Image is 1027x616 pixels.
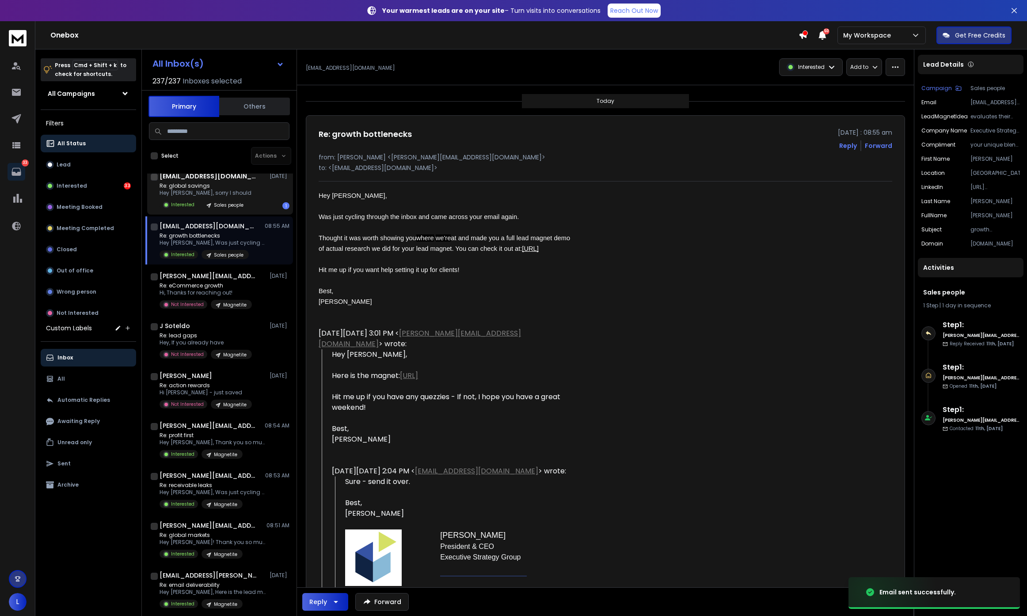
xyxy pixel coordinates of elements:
[923,302,1018,309] div: |
[41,283,136,301] button: Wrong person
[41,241,136,258] button: Closed
[160,439,266,446] p: Hey [PERSON_NAME], Thank you so much,
[41,117,136,129] h3: Filters
[160,532,266,539] p: Re: global markets
[950,340,1014,347] p: Reply Received
[319,266,460,273] span: Hit me up if you want help setting it up for clients!
[41,412,136,430] button: Awaiting Reply
[22,159,29,166] p: 33
[160,272,257,280] h1: [PERSON_NAME][EMAIL_ADDRESS][DOMAIN_NAME]
[214,451,237,458] p: Magnetite
[950,383,997,389] p: Opened
[160,382,252,389] p: Re: action rewards
[838,128,892,137] p: [DATE] : 08:55 am
[57,460,71,467] p: Sent
[160,482,266,489] p: Re: receivable leaks
[921,155,950,163] p: First Name
[943,320,1020,330] h6: Step 1 :
[171,501,194,507] p: Interested
[921,198,950,205] p: Last Name
[46,324,92,333] h3: Custom Labels
[440,529,577,541] h2: [PERSON_NAME]
[9,593,27,611] button: L
[319,153,892,162] p: from: [PERSON_NAME] <[PERSON_NAME][EMAIL_ADDRESS][DOMAIN_NAME]>
[440,552,577,563] div: Executive Strategy Group
[160,489,266,496] p: Hey [PERSON_NAME], Was just cycling through
[921,184,943,191] p: linkedIn
[160,371,212,380] h1: [PERSON_NAME]
[943,374,1020,381] h6: [PERSON_NAME][EMAIL_ADDRESS][DOMAIN_NAME]
[41,219,136,237] button: Meeting Completed
[41,434,136,451] button: Unread only
[970,170,1020,177] p: [GEOGRAPHIC_DATA]
[970,127,1020,134] p: Executive Strategy Group, LLC
[160,239,266,246] p: Hey [PERSON_NAME], Was just cycling through
[223,302,247,308] p: Magnetite
[41,370,136,388] button: All
[943,417,1020,423] h6: [PERSON_NAME][EMAIL_ADDRESS][DOMAIN_NAME]
[8,163,25,181] a: 33
[921,240,943,247] p: domain
[160,471,257,480] h1: [PERSON_NAME][EMAIL_ADDRESS][DOMAIN_NAME]
[921,85,952,92] p: Campaign
[918,258,1023,277] div: Activities
[319,234,416,242] span: Thought it was worth showing you
[160,539,266,546] p: Hey [PERSON_NAME]! Thank you so much
[921,212,947,219] p: fullName
[921,127,967,134] p: Company Name
[265,472,289,479] p: 08:53 AM
[950,425,1003,432] p: Contacted
[145,55,291,72] button: All Inbox(s)
[171,301,204,308] p: Not Interested
[943,362,1020,373] h6: Step 1 :
[970,141,1020,148] p: your unique blend of GTM expertise in tech and regenerative medicine is incredibly impactful.
[921,85,962,92] button: Campaign
[57,140,86,147] p: All Status
[57,310,99,317] p: Not Interested
[332,349,577,445] div: Hey [PERSON_NAME], Here is the magnet: Hit me up if you have any quezzies - If not, I hope you ha...
[41,156,136,174] button: Lead
[41,198,136,216] button: Meeting Booked
[160,289,252,296] p: Hi, Thanks for reaching out!
[319,328,577,349] div: [DATE][DATE] 3:01 PM < > wrote:
[48,89,95,98] h1: All Campaigns
[921,170,945,177] p: location
[522,243,538,253] a: [URL]
[160,421,257,430] h1: [PERSON_NAME][EMAIL_ADDRESS][DOMAIN_NAME]
[970,184,1020,191] p: [URL][DOMAIN_NAME]
[823,28,829,34] span: 50
[970,85,1020,92] p: Sales people
[124,182,131,189] div: 33
[41,262,136,280] button: Out of office
[282,202,289,209] div: 1
[319,213,519,220] span: Was just cycling through the inbox and came across your email again.
[970,226,1020,233] p: growth bottlenecks
[57,397,110,404] p: Automatic Replies
[970,99,1020,106] p: [EMAIL_ADDRESS][DOMAIN_NAME]
[160,282,252,289] p: Re: eCommerce growth
[955,31,1005,40] p: Get Free Credits
[57,288,96,295] p: Wrong person
[57,481,79,488] p: Archive
[160,182,251,189] p: Re: global savings
[183,76,242,87] h3: Inboxes selected
[41,349,136,367] button: Inbox
[223,351,247,358] p: Magnetite
[986,340,1014,347] span: 11th, [DATE]
[921,99,936,106] p: Email
[309,597,327,606] div: Reply
[266,522,289,529] p: 08:51 AM
[152,76,181,87] span: 237 / 237
[41,391,136,409] button: Automatic Replies
[160,589,266,596] p: Hey [PERSON_NAME], Here is the lead magnet: [URL] [[URL]] I
[160,389,252,396] p: Hi [PERSON_NAME] - just saved
[148,96,219,117] button: Primary
[345,476,577,487] div: Sure - send it over.
[270,372,289,379] p: [DATE]
[41,85,136,102] button: All Campaigns
[270,322,289,329] p: [DATE]
[970,155,1020,163] p: [PERSON_NAME]
[160,339,252,346] p: Hey, If you already have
